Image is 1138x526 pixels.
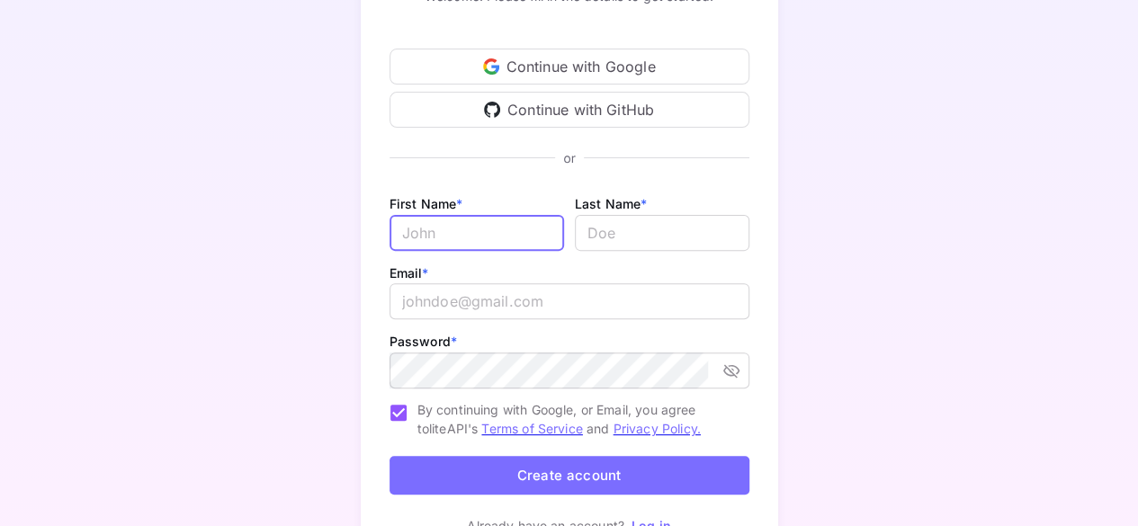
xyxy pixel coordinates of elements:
[390,49,749,85] div: Continue with Google
[481,421,582,436] a: Terms of Service
[390,92,749,128] div: Continue with GitHub
[390,196,463,211] label: First Name
[390,283,749,319] input: johndoe@gmail.com
[417,400,735,438] span: By continuing with Google, or Email, you agree to liteAPI's and
[715,354,748,387] button: toggle password visibility
[614,421,701,436] a: Privacy Policy.
[390,456,749,495] button: Create account
[390,334,457,349] label: Password
[575,196,648,211] label: Last Name
[575,215,749,251] input: Doe
[390,215,564,251] input: John
[390,265,429,281] label: Email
